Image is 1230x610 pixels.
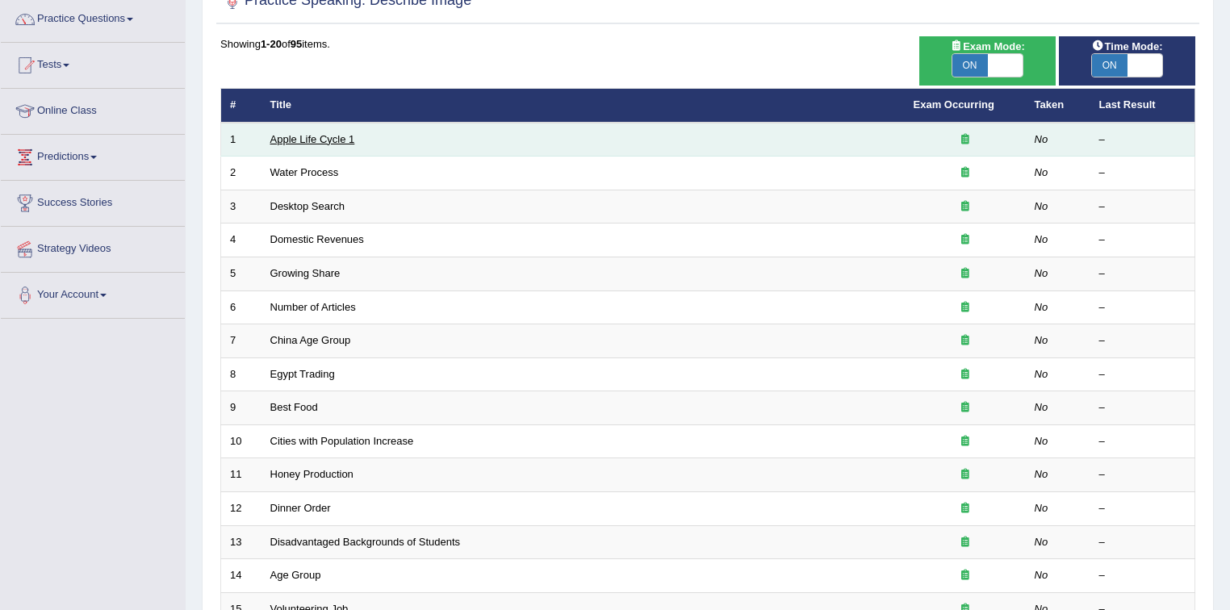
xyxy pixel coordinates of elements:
[914,232,1017,248] div: Exam occurring question
[1099,266,1186,282] div: –
[1035,166,1048,178] em: No
[914,199,1017,215] div: Exam occurring question
[914,367,1017,382] div: Exam occurring question
[221,525,261,559] td: 13
[914,501,1017,516] div: Exam occurring question
[1035,569,1048,581] em: No
[221,257,261,291] td: 5
[270,301,356,313] a: Number of Articles
[1099,300,1186,315] div: –
[261,38,282,50] b: 1-20
[1,89,185,129] a: Online Class
[261,89,905,123] th: Title
[914,434,1017,449] div: Exam occurring question
[270,569,321,581] a: Age Group
[1099,535,1186,550] div: –
[914,333,1017,349] div: Exam occurring question
[1035,435,1048,447] em: No
[1035,536,1048,548] em: No
[291,38,302,50] b: 95
[270,536,461,548] a: Disadvantaged Backgrounds of Students
[1,135,185,175] a: Predictions
[1035,334,1048,346] em: No
[1099,467,1186,483] div: –
[914,467,1017,483] div: Exam occurring question
[270,267,341,279] a: Growing Share
[1099,501,1186,516] div: –
[270,502,331,514] a: Dinner Order
[220,36,1195,52] div: Showing of items.
[270,334,351,346] a: China Age Group
[1099,132,1186,148] div: –
[270,200,345,212] a: Desktop Search
[1099,199,1186,215] div: –
[1035,502,1048,514] em: No
[1035,233,1048,245] em: No
[914,98,994,111] a: Exam Occurring
[914,132,1017,148] div: Exam occurring question
[221,224,261,257] td: 4
[914,535,1017,550] div: Exam occurring question
[1035,401,1048,413] em: No
[221,324,261,358] td: 7
[270,435,414,447] a: Cities with Population Increase
[1086,38,1169,55] span: Time Mode:
[914,300,1017,315] div: Exam occurring question
[270,233,364,245] a: Domestic Revenues
[1035,368,1048,380] em: No
[1099,232,1186,248] div: –
[919,36,1056,86] div: Show exams occurring in exams
[1,43,185,83] a: Tests
[221,89,261,123] th: #
[914,165,1017,181] div: Exam occurring question
[221,391,261,425] td: 9
[221,123,261,157] td: 1
[1035,301,1048,313] em: No
[914,266,1017,282] div: Exam occurring question
[270,133,355,145] a: Apple Life Cycle 1
[1,273,185,313] a: Your Account
[1099,367,1186,382] div: –
[1035,468,1048,480] em: No
[221,458,261,492] td: 11
[914,400,1017,416] div: Exam occurring question
[221,424,261,458] td: 10
[1092,54,1127,77] span: ON
[1099,333,1186,349] div: –
[914,568,1017,583] div: Exam occurring question
[221,190,261,224] td: 3
[952,54,988,77] span: ON
[1,227,185,267] a: Strategy Videos
[221,357,261,391] td: 8
[221,157,261,190] td: 2
[1099,165,1186,181] div: –
[1099,434,1186,449] div: –
[1099,568,1186,583] div: –
[1026,89,1090,123] th: Taken
[270,166,339,178] a: Water Process
[270,401,318,413] a: Best Food
[221,559,261,593] td: 14
[1090,89,1195,123] th: Last Result
[1035,267,1048,279] em: No
[221,290,261,324] td: 6
[270,368,335,380] a: Egypt Trading
[221,491,261,525] td: 12
[1099,400,1186,416] div: –
[1035,200,1048,212] em: No
[1035,133,1048,145] em: No
[1,181,185,221] a: Success Stories
[943,38,1031,55] span: Exam Mode:
[270,468,354,480] a: Honey Production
